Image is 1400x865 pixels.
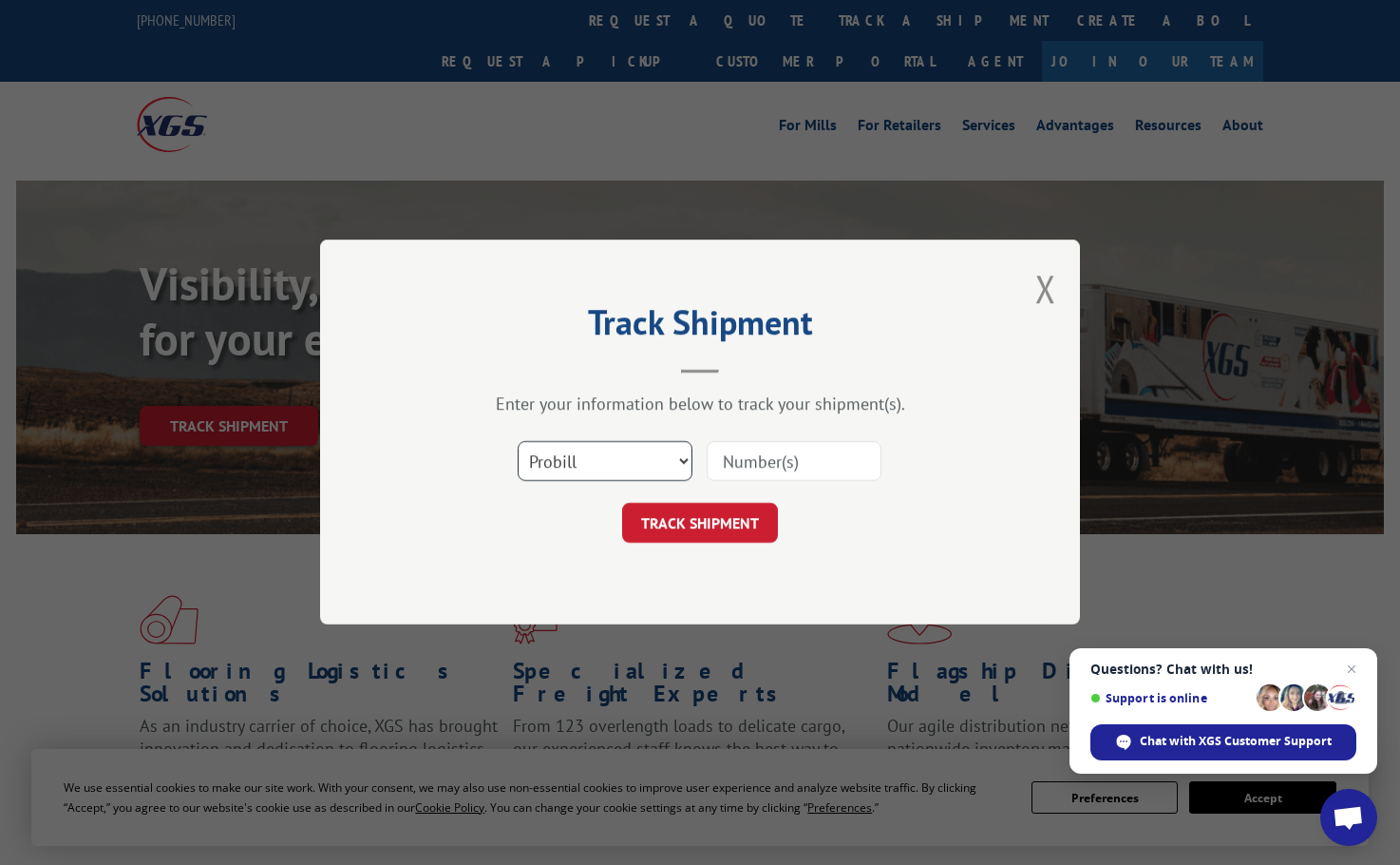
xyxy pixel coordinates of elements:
[1090,724,1356,760] div: Chat with XGS Customer Support
[415,394,985,415] div: Enter your information below to track your shipment(s).
[1090,691,1250,705] span: Support is online
[1340,658,1363,681] span: Close chat
[415,309,985,345] h2: Track Shipment
[707,442,881,482] input: Number(s)
[1140,733,1332,750] span: Chat with XGS Customer Support
[1090,662,1356,677] span: Questions? Chat with us!
[622,504,778,544] button: TRACK SHIPMENT
[1320,789,1377,846] div: Open chat
[1035,263,1056,314] button: Close modal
